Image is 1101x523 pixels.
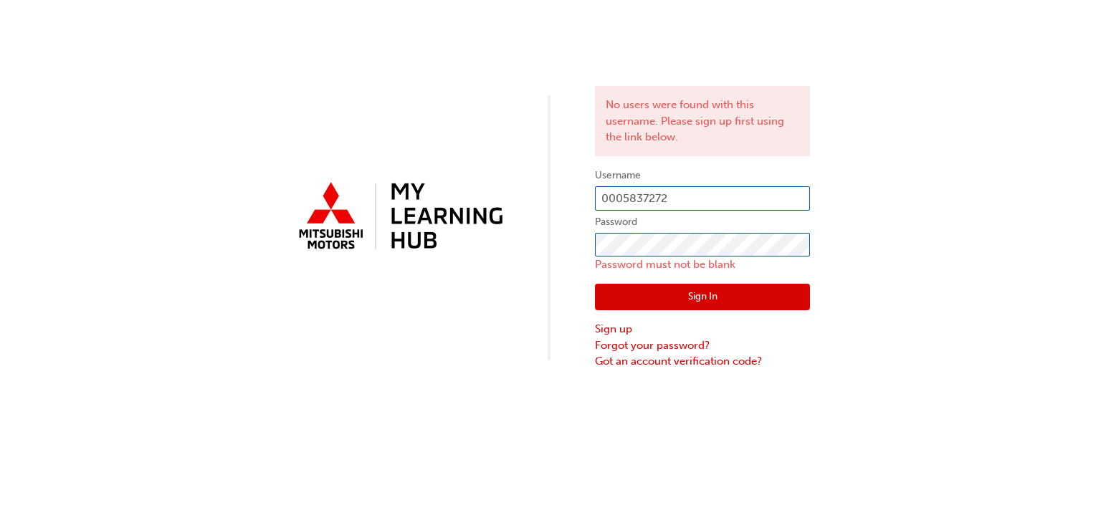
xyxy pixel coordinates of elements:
[595,353,810,370] a: Got an account verification code?
[595,86,810,156] div: No users were found with this username. Please sign up first using the link below.
[291,176,506,258] img: mmal
[595,256,810,273] p: Password must not be blank
[595,337,810,354] a: Forgot your password?
[595,167,810,184] label: Username
[595,186,810,211] input: Username
[595,321,810,337] a: Sign up
[595,213,810,231] label: Password
[595,284,810,311] button: Sign In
